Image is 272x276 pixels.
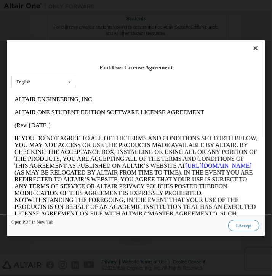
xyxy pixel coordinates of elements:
[16,80,30,84] div: English
[11,64,261,71] div: End-User License Agreement
[3,42,246,131] p: IF YOU DO NOT AGREE TO ALL OF THE TERMS AND CONDITIONS SET FORTH BELOW, YOU MAY NOT ACCESS OR USE...
[11,220,53,225] a: Open PDF in New Tab
[3,29,246,36] p: (Rev. [DATE])
[174,69,240,76] a: [URL][DOMAIN_NAME]
[228,220,259,231] button: I Accept
[3,3,246,10] p: ALTAIR ENGINEERING, INC.
[3,16,246,23] p: ALTAIR ONE STUDENT EDITION SOFTWARE LICENSE AGREEMENT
